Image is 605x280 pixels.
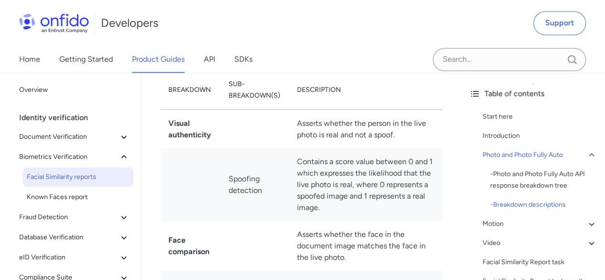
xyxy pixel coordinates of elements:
[15,208,133,227] button: Fraud Detection
[533,11,586,35] a: Support
[490,199,597,211] a: -Breakdown descriptions
[15,127,133,146] button: Document Verification
[483,218,597,230] a: Motion
[19,212,118,223] span: Fraud Detection
[101,15,158,31] h1: Developers
[483,237,597,249] a: Video
[161,71,221,110] th: Breakdown
[433,48,586,71] input: Onfido search input field
[19,108,137,127] div: Identity verification
[132,46,185,73] a: Product Guides
[15,228,133,247] button: Database Verification
[19,84,130,96] span: Overview
[221,148,289,221] td: Spoofing detection
[23,168,133,187] a: Facial Similarity reports
[204,46,215,73] a: API
[19,46,40,73] a: Home
[221,71,289,110] th: Sub-breakdown(s)
[27,191,130,203] span: Known Faces report
[490,168,597,191] div: - Photo and Photo Fully Auto API response breakdown tree
[483,130,597,142] a: Introduction
[289,221,442,270] td: Asserts whether the face in the document image matches the face in the live photo.
[289,148,442,221] td: Contains a score value between 0 and 1 which expresses the likelihood that the live photo is real...
[168,235,209,256] strong: Face comparison
[19,131,118,143] span: Document Verification
[23,188,133,207] a: Known Faces report
[19,151,118,163] span: Biometrics Verification
[483,257,597,268] a: Facial Similarity Report task
[469,88,597,100] div: Table of contents
[289,71,442,110] th: Description
[59,46,113,73] a: Getting Started
[234,46,253,73] a: SDKs
[15,248,133,267] button: eID Verification
[15,147,133,167] button: Biometrics Verification
[289,110,442,148] td: Asserts whether the person in the live photo is real and not a spoof.
[27,171,130,183] span: Facial Similarity reports
[19,252,118,263] span: eID Verification
[490,168,597,191] a: -Photo and Photo Fully Auto API response breakdown tree
[19,232,118,243] span: Database Verification
[483,149,597,161] a: Photo and Photo Fully Auto
[483,111,597,123] a: Start here
[490,199,597,211] div: - Breakdown descriptions
[15,80,133,100] a: Overview
[168,118,211,139] strong: Visual authenticity
[19,13,89,33] img: Onfido Logo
